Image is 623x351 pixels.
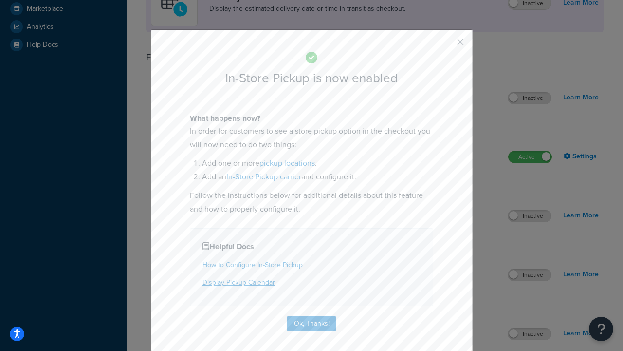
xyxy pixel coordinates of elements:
[202,241,421,253] h4: Helpful Docs
[287,316,336,331] button: Ok, Thanks!
[190,124,433,152] p: In order for customers to see a store pickup option in the checkout you will now need to do two t...
[202,170,433,184] li: Add an and configure it.
[226,171,301,182] a: In-Store Pickup carrier
[190,189,433,216] p: Follow the instructions below for additional details about this feature and how to properly confi...
[202,260,303,270] a: How to Configure In-Store Pickup
[202,156,433,170] li: Add one or more .
[259,157,315,169] a: pickup locations
[190,113,433,124] h4: What happens now?
[202,277,275,288] a: Display Pickup Calendar
[190,71,433,85] h2: In-Store Pickup is now enabled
